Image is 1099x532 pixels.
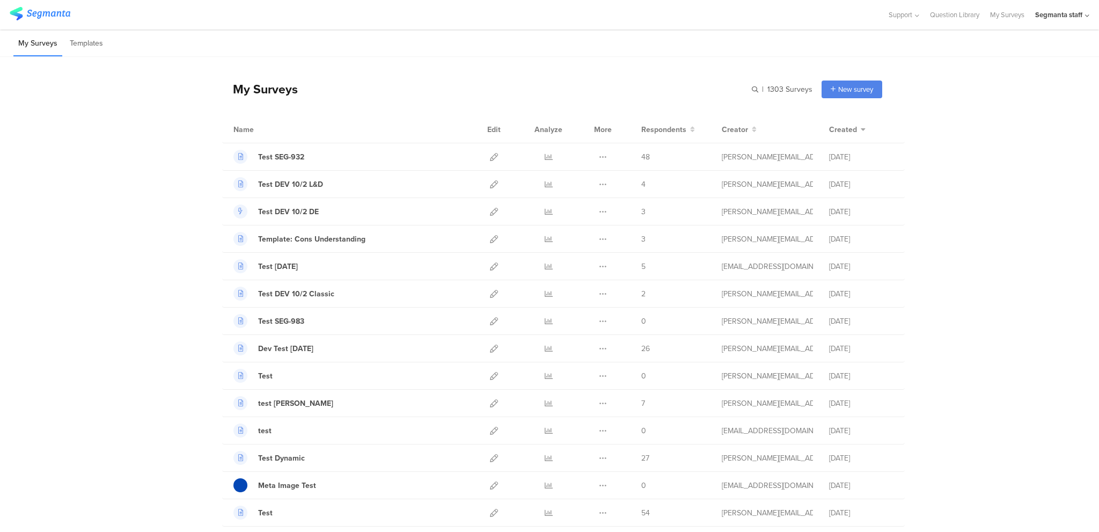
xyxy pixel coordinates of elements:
span: 0 [641,316,646,327]
div: [DATE] [829,151,893,163]
a: Test DEV 10/2 L&D [233,177,323,191]
span: Creator [722,124,748,135]
span: 0 [641,370,646,382]
div: Test SEG-932 [258,151,304,163]
span: New survey [838,84,873,94]
div: [DATE] [829,179,893,190]
span: 26 [641,343,650,354]
div: raymund@segmanta.com [722,234,813,245]
div: [DATE] [829,398,893,409]
div: raymund@segmanta.com [722,179,813,190]
div: test [258,425,272,436]
span: | [760,84,765,95]
div: Test DEV 10/2 DE [258,206,319,217]
a: test [233,424,272,438]
div: Template: Cons Understanding [258,234,365,245]
span: 3 [641,234,646,245]
a: Test Dynamic [233,451,305,465]
a: Test SEG-932 [233,150,304,164]
a: Test DEV 10/2 Classic [233,287,334,301]
a: test [PERSON_NAME] [233,396,333,410]
span: 0 [641,425,646,436]
div: raymund@segmanta.com [722,316,813,327]
li: My Surveys [13,31,62,56]
div: [DATE] [829,288,893,300]
span: 2 [641,288,646,300]
div: raymund@segmanta.com [722,288,813,300]
div: svyatoslav@segmanta.com [722,480,813,491]
div: Test Dynamic [258,453,305,464]
div: [DATE] [829,316,893,327]
span: 0 [641,480,646,491]
div: raymund@segmanta.com [722,453,813,464]
div: Test SEG-983 [258,316,304,327]
div: raymund@segmanta.com [722,151,813,163]
div: Test 10.02.25 [258,261,298,272]
div: Test [258,370,273,382]
div: Edit [482,116,505,143]
span: 27 [641,453,649,464]
a: Test [233,506,273,520]
div: [DATE] [829,206,893,217]
a: Test DEV 10/2 DE [233,205,319,218]
span: 1303 Surveys [767,84,812,95]
span: 4 [641,179,646,190]
div: My Surveys [222,80,298,98]
div: [DATE] [829,343,893,354]
span: 48 [641,151,650,163]
span: Created [829,124,857,135]
a: Dev Test [DATE] [233,341,313,355]
div: [DATE] [829,453,893,464]
span: Support [889,10,912,20]
li: Templates [65,31,108,56]
div: Test DEV 10/2 Classic [258,288,334,300]
div: Dev Test 10.02.25 [258,343,313,354]
div: Meta Image Test [258,480,316,491]
img: segmanta logo [10,7,70,20]
div: [DATE] [829,261,893,272]
span: 5 [641,261,646,272]
span: 54 [641,507,650,519]
a: Test [DATE] [233,259,298,273]
div: raymund@segmanta.com [722,206,813,217]
div: [DATE] [829,234,893,245]
div: Test DEV 10/2 L&D [258,179,323,190]
a: Template: Cons Understanding [233,232,365,246]
div: raymund@segmanta.com [722,507,813,519]
div: riel@segmanta.com [722,343,813,354]
div: [DATE] [829,480,893,491]
a: Test [233,369,273,383]
div: test riel [258,398,333,409]
div: Name [233,124,298,135]
button: Respondents [641,124,695,135]
div: [DATE] [829,370,893,382]
span: 7 [641,398,645,409]
a: Test SEG-983 [233,314,304,328]
span: 3 [641,206,646,217]
div: gillat@segmanta.com [722,425,813,436]
div: Test [258,507,273,519]
button: Creator [722,124,757,135]
div: Segmanta staff [1035,10,1082,20]
div: Analyze [532,116,565,143]
div: [DATE] [829,425,893,436]
div: [DATE] [829,507,893,519]
div: riel@segmanta.com [722,398,813,409]
a: Meta Image Test [233,478,316,492]
button: Created [829,124,866,135]
div: riel@segmanta.com [722,370,813,382]
div: channelle@segmanta.com [722,261,813,272]
div: More [591,116,614,143]
span: Respondents [641,124,686,135]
